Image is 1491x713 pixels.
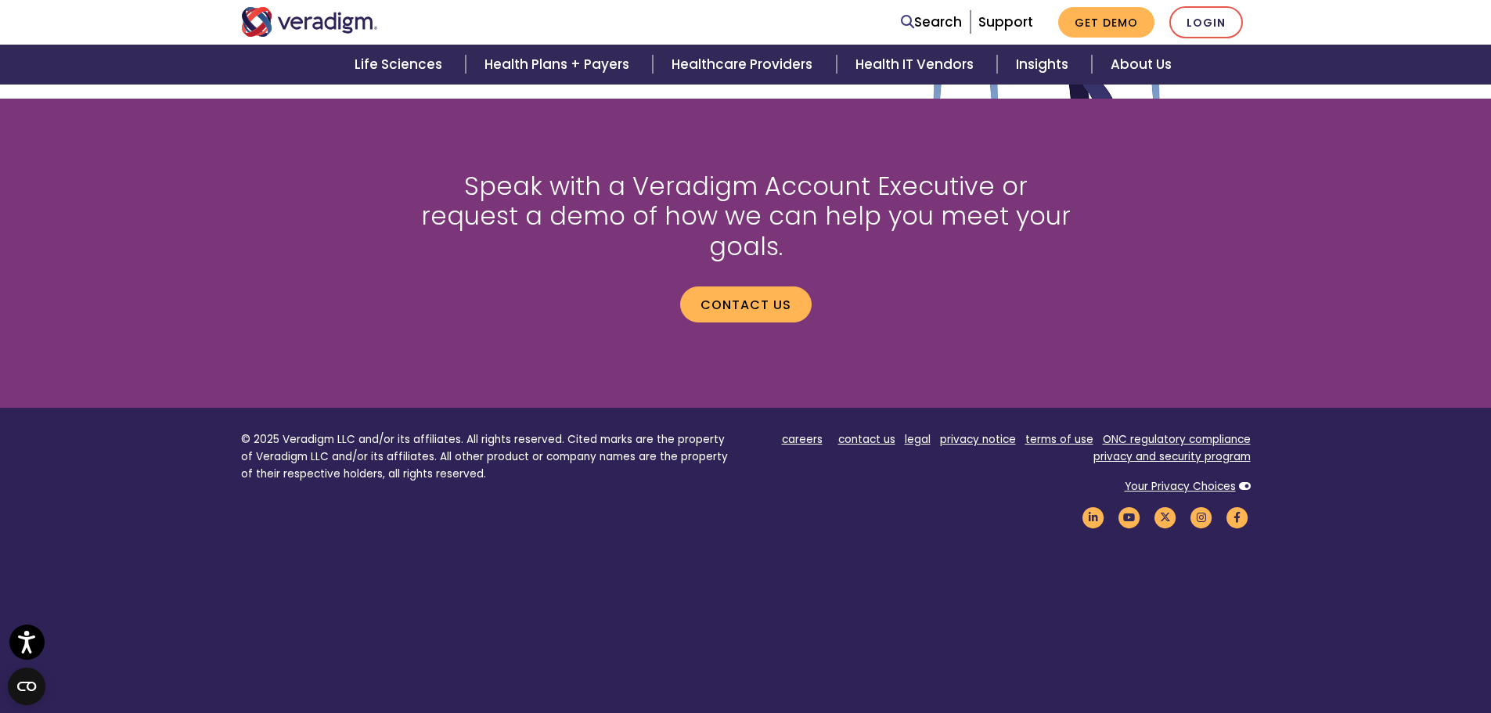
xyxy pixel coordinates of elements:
a: Insights [997,45,1092,85]
a: privacy notice [940,432,1016,447]
a: Veradigm Facebook Link [1224,510,1251,525]
a: Healthcare Providers [653,45,836,85]
a: legal [905,432,931,447]
img: Veradigm logo [241,7,378,37]
h2: Speak with a Veradigm Account Executive or request a demo of how we can help you meet your goals. [413,171,1079,261]
a: Life Sciences [336,45,466,85]
a: Veradigm YouTube Link [1116,510,1143,525]
a: terms of use [1025,432,1093,447]
a: Support [978,13,1033,31]
a: Veradigm Instagram Link [1188,510,1215,525]
a: Veradigm Twitter Link [1152,510,1179,525]
a: contact us [838,432,895,447]
iframe: Drift Chat Widget [1190,600,1472,694]
a: Veradigm LinkedIn Link [1080,510,1107,525]
a: ONC regulatory compliance [1103,432,1251,447]
a: Search [901,12,962,33]
a: Get Demo [1058,7,1154,38]
button: Open CMP widget [8,668,45,705]
a: About Us [1092,45,1190,85]
a: privacy and security program [1093,449,1251,464]
a: Health Plans + Payers [466,45,653,85]
a: careers [782,432,823,447]
a: Your Privacy Choices [1125,479,1236,494]
a: Login [1169,6,1243,38]
a: Contact us [680,286,812,322]
p: © 2025 Veradigm LLC and/or its affiliates. All rights reserved. Cited marks are the property of V... [241,431,734,482]
a: Health IT Vendors [837,45,997,85]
